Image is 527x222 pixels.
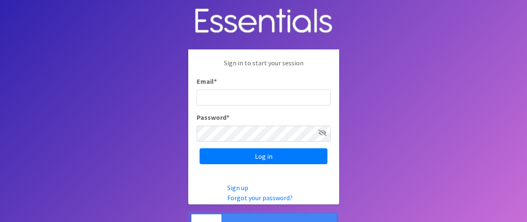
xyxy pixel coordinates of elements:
abbr: required [214,77,217,85]
label: Password [197,112,229,122]
abbr: required [226,113,229,121]
p: Sign in to start your session [197,58,331,76]
label: Email [197,76,217,86]
a: Forgot your password? [227,194,293,202]
a: Sign up [227,183,248,192]
input: Log in [200,148,327,164]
